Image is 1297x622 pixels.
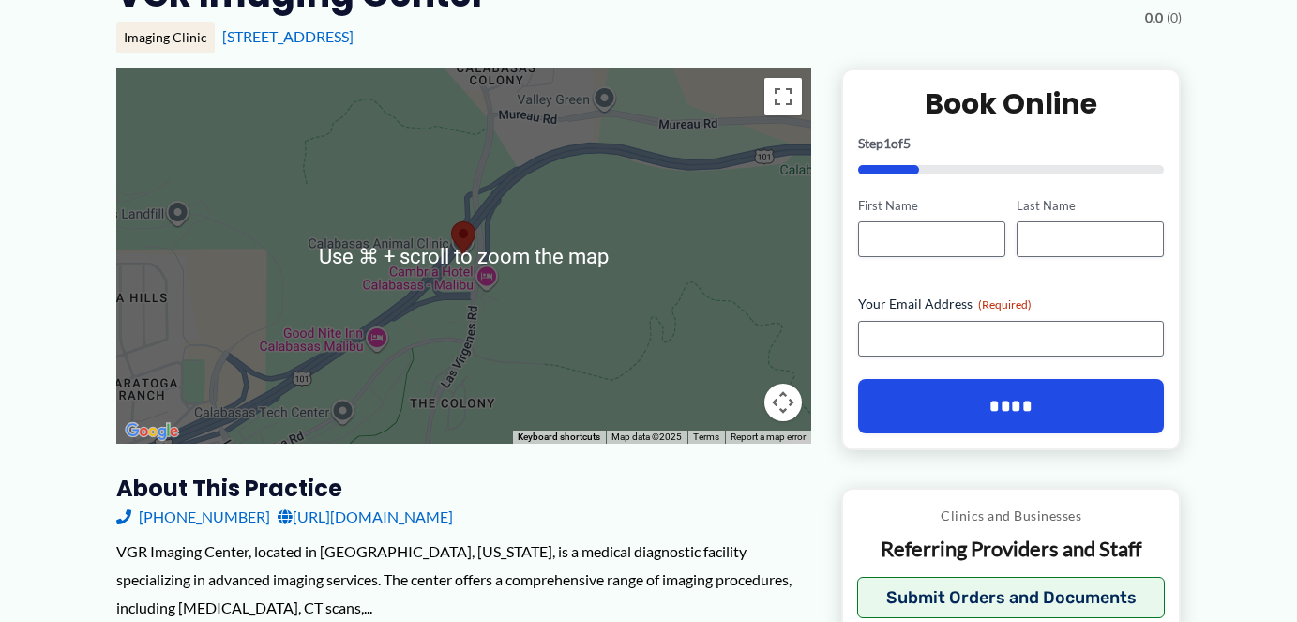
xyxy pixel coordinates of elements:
button: Toggle fullscreen view [764,78,802,115]
a: Open this area in Google Maps (opens a new window) [121,419,183,444]
span: (Required) [978,297,1032,311]
a: [PHONE_NUMBER] [116,503,270,531]
label: Last Name [1017,197,1164,215]
span: 0.0 [1145,6,1163,30]
span: 5 [903,135,911,151]
a: Terms (opens in new tab) [693,432,719,442]
p: Referring Providers and Staff [857,536,1166,563]
div: Imaging Clinic [116,22,215,53]
span: 1 [883,135,891,151]
button: Keyboard shortcuts [518,431,600,444]
p: Step of [858,137,1165,150]
a: Report a map error [731,432,806,442]
a: [STREET_ADDRESS] [222,27,354,45]
a: [URL][DOMAIN_NAME] [278,503,453,531]
span: (0) [1167,6,1182,30]
h2: Book Online [858,85,1165,122]
label: First Name [858,197,1005,215]
button: Submit Orders and Documents [857,577,1166,618]
button: Map camera controls [764,384,802,421]
span: Map data ©2025 [611,432,682,442]
label: Your Email Address [858,295,1165,313]
div: VGR Imaging Center, located in [GEOGRAPHIC_DATA], [US_STATE], is a medical diagnostic facility sp... [116,538,811,621]
h3: About this practice [116,474,811,503]
p: Clinics and Businesses [857,504,1166,528]
img: Google [121,419,183,444]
